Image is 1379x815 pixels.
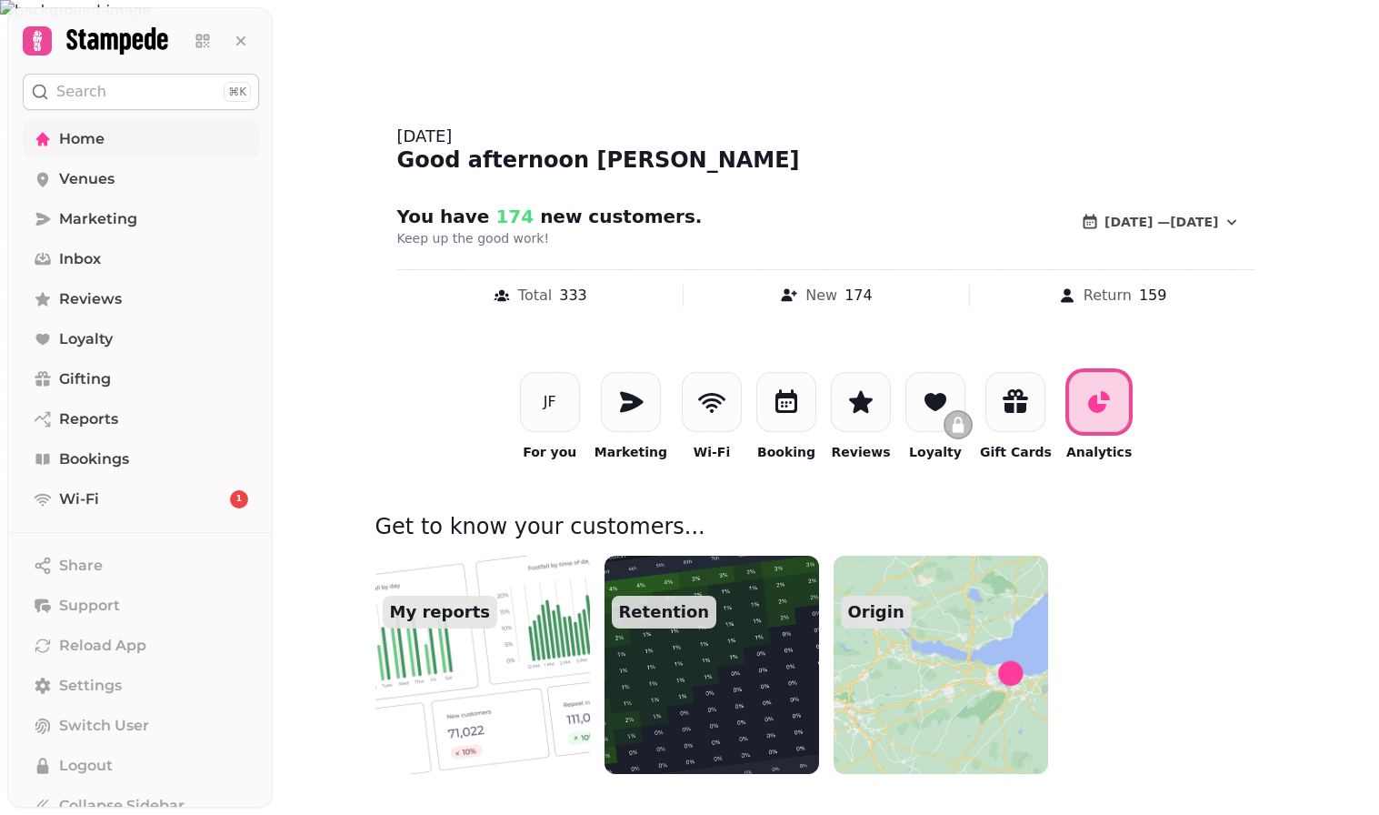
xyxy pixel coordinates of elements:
a: Wi-Fi1 [23,481,259,518]
p: For you [523,443,576,461]
a: Marketing [23,201,259,237]
button: Reload App [23,628,259,664]
span: Gifting [59,368,111,390]
p: Marketing [595,443,667,461]
a: My reports [375,556,590,774]
a: Gifting [23,361,259,397]
a: Reports [23,401,259,438]
span: Venues [59,168,115,190]
span: Wi-Fi [59,488,99,510]
span: Share [59,555,103,577]
button: Search⌘K [23,74,259,110]
div: Good afternoon [PERSON_NAME] [397,146,1255,175]
a: Loyalty [23,321,259,357]
p: Origin [841,596,912,629]
div: [DATE] [397,124,1255,149]
a: Home [23,121,259,157]
button: [DATE] —[DATE] [1066,204,1254,240]
a: Venues [23,161,259,197]
img: aHR0cHM6Ly9zMy5ldS13ZXN0LTEuYW1hem9uYXdzLmNvbS9hc3NldHMuYmxhY2tieC5pby9wcm9kdWN0L2hvbWUvaW5mb3JtY... [375,556,590,774]
span: Support [59,595,120,617]
span: [DATE] — [DATE] [1104,216,1218,228]
span: Reload App [59,635,146,657]
p: Retention [612,596,717,629]
h2: You have new customer s . [397,204,746,229]
span: Switch User [59,715,149,737]
p: Analytics [1066,443,1132,461]
a: Reviews [23,281,259,317]
p: Reviews [832,443,891,461]
span: Bookings [59,448,129,470]
span: Marketing [59,208,137,230]
button: Share [23,548,259,584]
span: Reports [59,408,118,430]
a: Bookings [23,441,259,478]
span: Settings [59,675,122,697]
span: Home [59,128,105,150]
p: Search [56,81,106,103]
img: aHR0cHM6Ly9zMy5ldS13ZXN0LTEuYW1hem9uYXdzLmNvbS9hc3NldHMuYmxhY2tieC5pby9wcm9kdWN0L2hvbWUvaW5mb3JtY... [834,556,1048,774]
a: Retention [605,556,819,774]
div: J F [544,391,556,413]
button: Logout [23,748,259,784]
span: Inbox [59,248,101,270]
a: Origin [834,556,1048,774]
span: 174 [489,206,534,227]
div: ⌘K [224,82,251,102]
button: Switch User [23,708,259,744]
span: 1 [236,493,242,506]
a: Inbox [23,241,259,277]
p: Gift Cards [980,443,1052,461]
p: Loyalty [909,443,962,461]
span: Logout [59,755,113,777]
p: Booking [757,443,815,461]
img: aHR0cHM6Ly9zMy5ldS13ZXN0LTEuYW1hem9uYXdzLmNvbS9hc3NldHMuYmxhY2tieC5pby9wcm9kdWN0L2hvbWUvaW5mb3JtY... [594,545,830,785]
p: Get to know your customers... [375,512,1277,556]
a: Settings [23,668,259,704]
p: My reports [383,596,497,629]
p: Wi-Fi [694,443,730,461]
span: Reviews [59,288,122,310]
span: Loyalty [59,328,113,350]
button: Support [23,588,259,624]
p: Keep up the good work! [397,229,863,247]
